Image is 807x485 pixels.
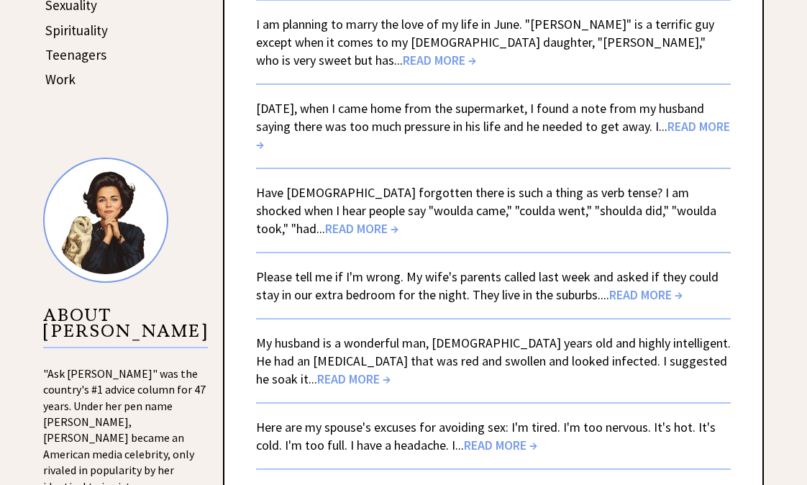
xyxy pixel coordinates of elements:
img: Ann8%20v2%20small.png [43,158,168,283]
a: Teenagers [45,46,106,63]
a: Here are my spouse's excuses for avoiding sex: I'm tired. I'm too nervous. It's hot. It's cold. I... [256,419,716,453]
a: Spirituality [45,22,108,39]
span: READ MORE → [403,52,476,68]
span: READ MORE → [256,118,730,153]
a: Please tell me if I'm wrong. My wife's parents called last week and asked if they could stay in o... [256,268,719,303]
span: READ MORE → [325,220,398,237]
span: READ MORE → [317,371,391,387]
a: I am planning to marry the love of my life in June. "[PERSON_NAME]" is a terrific guy except when... [256,16,714,68]
a: Work [45,71,76,88]
a: [DATE], when I came home from the supermarket, I found a note from my husband saying there was to... [256,100,730,153]
a: My husband is a wonderful man, [DEMOGRAPHIC_DATA] years old and highly intelligent. He had an [ME... [256,335,731,387]
a: Have [DEMOGRAPHIC_DATA] forgotten there is such a thing as verb tense? I am shocked when I hear p... [256,184,716,237]
p: ABOUT [PERSON_NAME] [43,307,208,348]
span: READ MORE → [464,437,537,453]
span: READ MORE → [609,286,683,303]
